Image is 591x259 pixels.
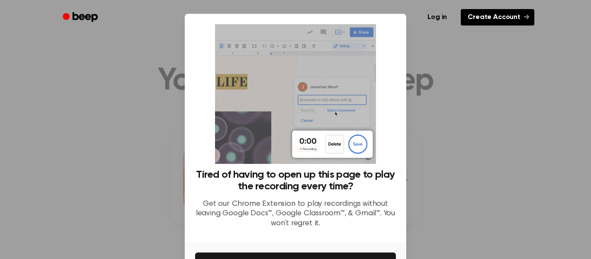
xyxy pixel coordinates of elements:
[195,169,396,192] h3: Tired of having to open up this page to play the recording every time?
[215,24,376,164] img: Beep extension in action
[57,9,106,26] a: Beep
[195,199,396,229] p: Get our Chrome Extension to play recordings without leaving Google Docs™, Google Classroom™, & Gm...
[419,7,456,27] a: Log in
[461,9,534,26] a: Create Account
